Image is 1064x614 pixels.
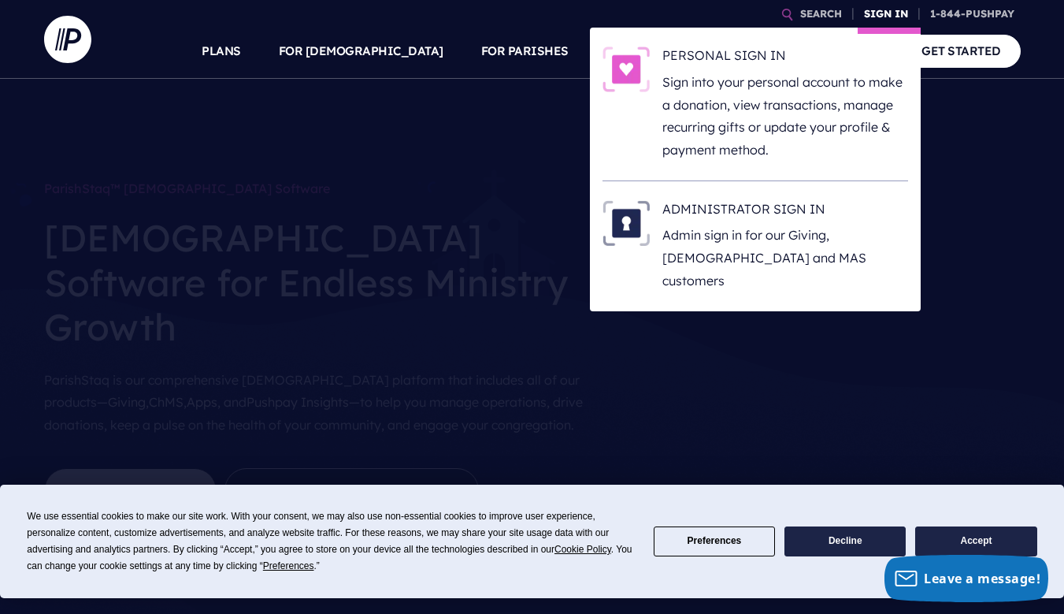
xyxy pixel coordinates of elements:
img: ADMINISTRATOR SIGN IN - Illustration [602,200,650,246]
a: FOR PARISHES [481,24,569,79]
button: Leave a message! [884,555,1048,602]
a: COMPANY [806,24,865,79]
p: Sign into your personal account to make a donation, view transactions, manage recurring gifts or ... [662,71,908,162]
button: Preferences [654,527,775,557]
a: SOLUTIONS [606,24,677,79]
a: EXPLORE [714,24,769,79]
img: PERSONAL SIGN IN - Illustration [602,47,650,92]
span: Leave a message! [924,570,1040,587]
p: Admin sign in for our Giving, [DEMOGRAPHIC_DATA] and MAS customers [662,224,908,292]
h6: ADMINISTRATOR SIGN IN [662,200,908,224]
a: PERSONAL SIGN IN - Illustration PERSONAL SIGN IN Sign into your personal account to make a donati... [602,47,908,162]
a: GET STARTED [902,35,1021,67]
span: Cookie Policy [554,544,611,555]
a: FOR [DEMOGRAPHIC_DATA] [279,24,443,79]
button: Decline [784,527,906,557]
div: We use essential cookies to make our site work. With your consent, we may also use non-essential ... [27,508,634,575]
button: Accept [915,527,1036,557]
a: ADMINISTRATOR SIGN IN - Illustration ADMINISTRATOR SIGN IN Admin sign in for our Giving, [DEMOGRA... [602,200,908,292]
a: PLANS [202,24,241,79]
h6: PERSONAL SIGN IN [662,47,908,70]
span: Preferences [263,560,314,571]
